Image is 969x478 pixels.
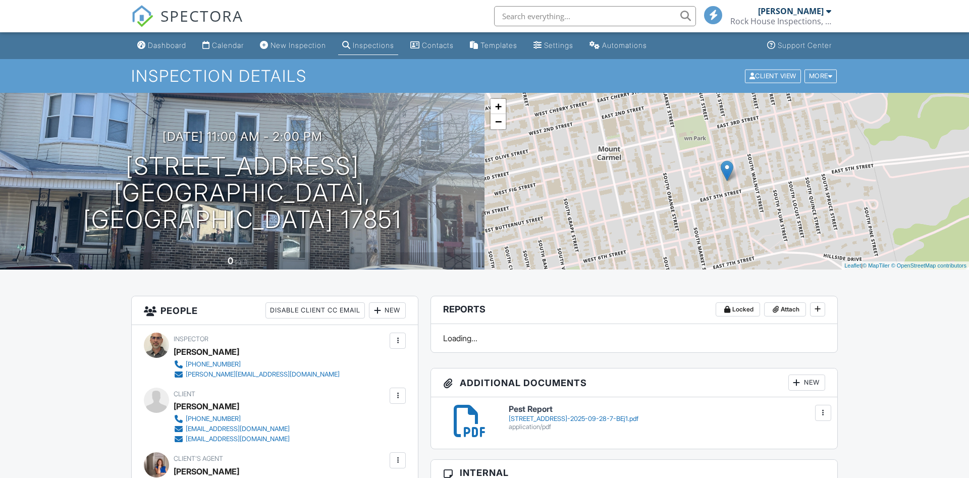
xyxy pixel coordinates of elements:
[174,359,340,369] a: [PHONE_NUMBER]
[198,36,248,55] a: Calendar
[842,261,969,270] div: |
[235,258,249,265] span: sq. ft.
[509,423,825,431] div: application/pdf
[148,41,186,49] div: Dashboard
[256,36,330,55] a: New Inspection
[338,36,398,55] a: Inspections
[174,369,340,380] a: [PERSON_NAME][EMAIL_ADDRESS][DOMAIN_NAME]
[131,67,838,85] h1: Inspection Details
[758,6,824,16] div: [PERSON_NAME]
[730,16,831,26] div: Rock House Inspections, LLC.
[174,399,239,414] div: [PERSON_NAME]
[406,36,458,55] a: Contacts
[422,41,454,49] div: Contacts
[763,36,836,55] a: Support Center
[844,262,861,269] a: Leaflet
[529,36,577,55] a: Settings
[186,435,290,443] div: [EMAIL_ADDRESS][DOMAIN_NAME]
[466,36,521,55] a: Templates
[186,425,290,433] div: [EMAIL_ADDRESS][DOMAIN_NAME]
[585,36,651,55] a: Automations (Basic)
[186,415,241,423] div: [PHONE_NUMBER]
[509,415,825,423] div: [STREET_ADDRESS]-2025-09-28-7-BEj1.pdf
[174,414,290,424] a: [PHONE_NUMBER]
[186,370,340,379] div: [PERSON_NAME][EMAIL_ADDRESS][DOMAIN_NAME]
[744,72,803,79] a: Client View
[494,6,696,26] input: Search everything...
[186,360,241,368] div: [PHONE_NUMBER]
[265,302,365,318] div: Disable Client CC Email
[174,344,239,359] div: [PERSON_NAME]
[174,455,223,462] span: Client's Agent
[804,69,837,83] div: More
[353,41,394,49] div: Inspections
[745,69,801,83] div: Client View
[16,153,468,233] h1: [STREET_ADDRESS] [GEOGRAPHIC_DATA], [GEOGRAPHIC_DATA] 17851
[174,424,290,434] a: [EMAIL_ADDRESS][DOMAIN_NAME]
[544,41,573,49] div: Settings
[778,41,832,49] div: Support Center
[174,434,290,444] a: [EMAIL_ADDRESS][DOMAIN_NAME]
[891,262,966,269] a: © OpenStreetMap contributors
[431,368,837,397] h3: Additional Documents
[174,335,208,343] span: Inspector
[174,390,195,398] span: Client
[271,41,326,49] div: New Inspection
[602,41,647,49] div: Automations
[132,296,418,325] h3: People
[491,99,506,114] a: Zoom in
[212,41,244,49] div: Calendar
[133,36,190,55] a: Dashboard
[509,405,825,414] h6: Pest Report
[480,41,517,49] div: Templates
[863,262,890,269] a: © MapTiler
[369,302,406,318] div: New
[228,255,233,266] div: 0
[131,14,243,35] a: SPECTORA
[163,130,322,143] h3: [DATE] 11:00 am - 2:00 pm
[491,114,506,129] a: Zoom out
[160,5,243,26] span: SPECTORA
[131,5,153,27] img: The Best Home Inspection Software - Spectora
[509,405,825,431] a: Pest Report [STREET_ADDRESS]-2025-09-28-7-BEj1.pdf application/pdf
[788,375,825,391] div: New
